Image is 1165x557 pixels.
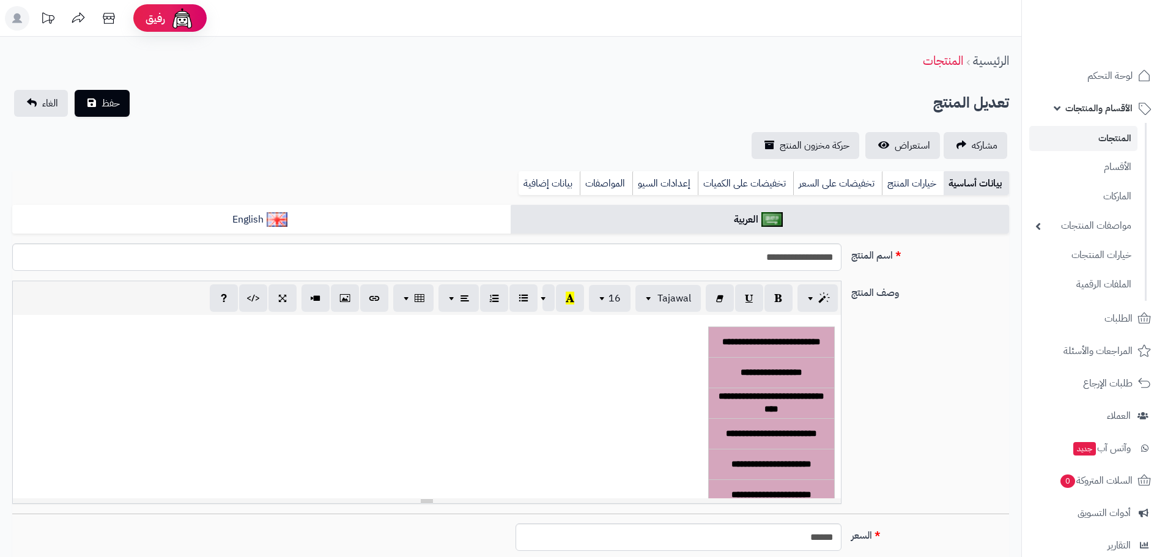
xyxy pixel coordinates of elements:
span: طلبات الإرجاع [1083,375,1133,392]
a: تخفيضات على الكميات [698,171,793,196]
a: خيارات المنتج [882,171,944,196]
a: الرئيسية [973,51,1009,70]
span: وآتس آب [1072,440,1131,457]
span: مشاركه [972,138,997,153]
a: المراجعات والأسئلة [1029,336,1158,366]
a: وآتس آبجديد [1029,433,1158,463]
a: بيانات أساسية [944,171,1009,196]
span: رفيق [146,11,165,26]
a: English [12,205,511,235]
a: العملاء [1029,401,1158,430]
span: جديد [1073,442,1096,456]
a: المنتجات [1029,126,1137,151]
label: وصف المنتج [846,281,1014,300]
img: English [267,212,288,227]
a: إعدادات السيو [632,171,698,196]
a: المواصفات [580,171,632,196]
a: الماركات [1029,183,1137,210]
span: أدوات التسويق [1078,504,1131,522]
span: السلات المتروكة [1059,472,1133,489]
a: أدوات التسويق [1029,498,1158,528]
a: مواصفات المنتجات [1029,213,1137,239]
a: الملفات الرقمية [1029,271,1137,298]
a: الأقسام [1029,154,1137,180]
img: العربية [761,212,783,227]
span: استعراض [895,138,930,153]
span: العملاء [1107,407,1131,424]
span: لوحة التحكم [1087,67,1133,84]
a: المنتجات [923,51,963,70]
a: طلبات الإرجاع [1029,369,1158,398]
label: السعر [846,523,1014,543]
label: اسم المنتج [846,243,1014,263]
a: الغاء [14,90,68,117]
span: Tajawal [657,291,691,306]
span: حفظ [102,96,120,111]
span: حركة مخزون المنتج [780,138,849,153]
a: الطلبات [1029,304,1158,333]
img: ai-face.png [170,6,194,31]
span: 16 [608,291,621,306]
span: التقارير [1108,537,1131,554]
a: تخفيضات على السعر [793,171,882,196]
button: Tajawal [635,285,701,312]
a: تحديثات المنصة [32,6,63,34]
span: 0 [1060,474,1075,488]
a: استعراض [865,132,940,159]
span: الطلبات [1104,310,1133,327]
a: السلات المتروكة0 [1029,466,1158,495]
a: بيانات إضافية [519,171,580,196]
img: logo-2.png [1082,34,1153,60]
a: لوحة التحكم [1029,61,1158,90]
a: خيارات المنتجات [1029,242,1137,268]
span: المراجعات والأسئلة [1063,342,1133,360]
span: الغاء [42,96,58,111]
a: حركة مخزون المنتج [752,132,859,159]
button: 16 [589,285,631,312]
h2: تعديل المنتج [933,90,1009,116]
a: مشاركه [944,132,1007,159]
a: العربية [511,205,1009,235]
span: الأقسام والمنتجات [1065,100,1133,117]
button: حفظ [75,90,130,117]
